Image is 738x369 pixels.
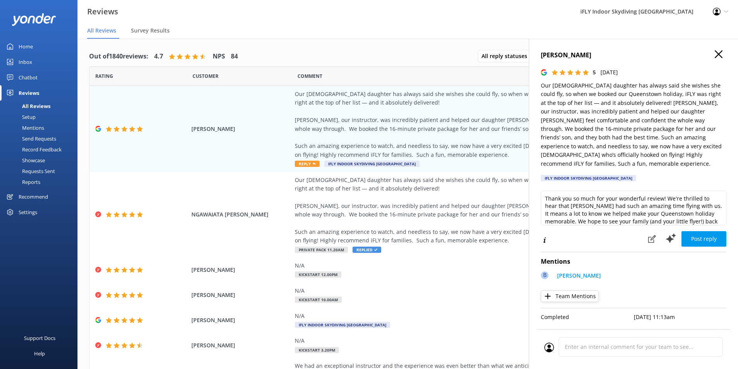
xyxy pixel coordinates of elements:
div: Settings [19,204,37,220]
span: Reply [295,161,320,167]
a: Showcase [5,155,77,166]
p: [DATE] [600,68,618,77]
a: [PERSON_NAME] [553,271,601,282]
div: Our [DEMOGRAPHIC_DATA] daughter has always said she wishes she could fly, so when we booked our Q... [295,90,647,159]
div: Help [34,346,45,361]
div: Recommend [19,189,48,204]
a: All Reviews [5,101,77,112]
a: Mentions [5,122,77,133]
img: user_profile.svg [544,343,554,352]
div: Chatbot [19,70,38,85]
button: Close [715,50,723,59]
div: N/A [295,336,647,345]
div: Showcase [5,155,45,166]
div: Home [19,39,33,54]
span: Date [193,72,218,80]
span: [PERSON_NAME] [191,125,291,133]
div: Our [DEMOGRAPHIC_DATA] daughter has always said she wishes she could fly, so when we booked our Q... [295,176,647,245]
div: B [541,271,549,279]
span: iFLY Indoor Skydiving [GEOGRAPHIC_DATA] [324,161,420,167]
span: Kickstart 10.00am [295,297,342,303]
p: Completed [541,313,634,321]
div: N/A [295,287,647,295]
span: All Reviews [87,27,116,34]
div: Reviews [19,85,39,101]
div: Reports [5,177,40,187]
span: [PERSON_NAME] [191,291,291,299]
span: All reply statuses [482,52,532,60]
span: [PERSON_NAME] [191,266,291,274]
p: [DATE] 11:13am [634,313,727,321]
h4: 84 [231,51,238,62]
span: [PERSON_NAME] [191,316,291,324]
p: [PERSON_NAME] [557,271,601,280]
div: Support Docs [24,330,55,346]
span: Survey Results [131,27,170,34]
div: Mentions [5,122,44,133]
span: Private Pack 11.20am [295,247,348,253]
a: Setup [5,112,77,122]
a: Send Requests [5,133,77,144]
div: N/A [295,312,647,320]
h4: Mentions [541,257,726,267]
h4: NPS [213,51,225,62]
a: Reports [5,177,77,187]
div: Requests Sent [5,166,55,177]
span: Kickstart 12.00pm [295,271,341,278]
h3: Reviews [87,5,118,18]
button: Team Mentions [541,290,599,302]
div: Inbox [19,54,32,70]
div: Send Requests [5,133,56,144]
h4: [PERSON_NAME] [541,50,726,60]
button: Post reply [681,231,726,247]
span: [PERSON_NAME] [191,341,291,350]
span: Date [95,72,113,80]
textarea: Thank you so much for your wonderful review! We're thrilled to hear that [PERSON_NAME] had such a... [541,191,726,225]
span: NGAWAIATA [PERSON_NAME] [191,210,291,219]
a: Record Feedback [5,144,77,155]
span: Kickstart 3.20pm [295,347,339,353]
div: Record Feedback [5,144,62,155]
a: Requests Sent [5,166,77,177]
div: Setup [5,112,36,122]
h4: 4.7 [154,51,163,62]
span: iFLY Indoor Skydiving [GEOGRAPHIC_DATA] [295,322,390,328]
span: Question [298,72,322,80]
span: Replied [353,247,381,253]
p: Our [DEMOGRAPHIC_DATA] daughter has always said she wishes she could fly, so when we booked our Q... [541,81,726,168]
h4: Out of 1840 reviews: [89,51,148,62]
span: 5 [593,69,596,76]
div: All Reviews [5,101,50,112]
div: N/A [295,261,647,270]
div: iFLY Indoor Skydiving [GEOGRAPHIC_DATA] [541,175,636,181]
img: yonder-white-logo.png [12,13,56,26]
